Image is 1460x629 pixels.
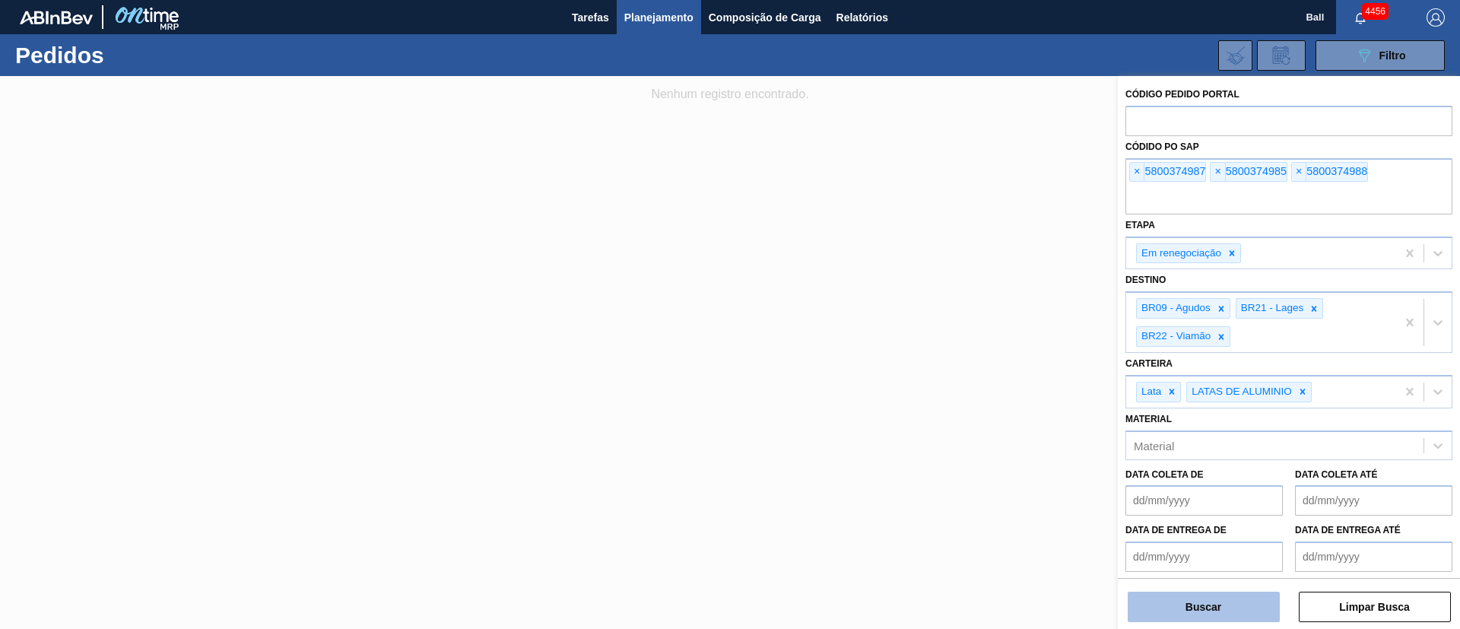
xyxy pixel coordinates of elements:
[1125,525,1227,535] label: Data de Entrega de
[1210,162,1287,182] div: 5800374985
[1137,299,1213,318] div: BR09 - Agudos
[1291,162,1368,182] div: 5800374988
[1295,525,1401,535] label: Data de Entrega até
[1427,8,1445,27] img: Logout
[1125,275,1166,285] label: Destino
[20,11,93,24] img: TNhmsLtSVTkK8tSr43FrP2fwEKptu5GPRR3wAAAABJRU5ErkJggg==
[836,8,888,27] span: Relatórios
[1125,358,1173,369] label: Carteira
[1218,40,1252,71] div: Importar Negociações dos Pedidos
[1125,469,1203,480] label: Data coleta de
[624,8,693,27] span: Planejamento
[1125,542,1283,572] input: dd/mm/yyyy
[1137,383,1163,402] div: Lata
[1137,327,1213,346] div: BR22 - Viamão
[1125,141,1199,152] label: Códido PO SAP
[1336,7,1385,28] button: Notificações
[1125,485,1283,516] input: dd/mm/yyyy
[1129,162,1206,182] div: 5800374987
[1125,414,1172,424] label: Material
[1295,485,1452,516] input: dd/mm/yyyy
[1125,220,1155,230] label: Etapa
[1295,542,1452,572] input: dd/mm/yyyy
[1362,3,1389,20] span: 4456
[1211,163,1225,181] span: ×
[15,46,243,64] h1: Pedidos
[1125,89,1239,100] label: Código Pedido Portal
[1295,469,1377,480] label: Data coleta até
[572,8,609,27] span: Tarefas
[1257,40,1306,71] div: Solicitação de Revisão de Pedidos
[709,8,821,27] span: Composição de Carga
[1292,163,1306,181] span: ×
[1316,40,1445,71] button: Filtro
[1236,299,1306,318] div: BR21 - Lages
[1187,383,1294,402] div: LATAS DE ALUMINIO
[1130,163,1144,181] span: ×
[1379,49,1406,62] span: Filtro
[1134,439,1174,452] div: Material
[1137,244,1224,263] div: Em renegociação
